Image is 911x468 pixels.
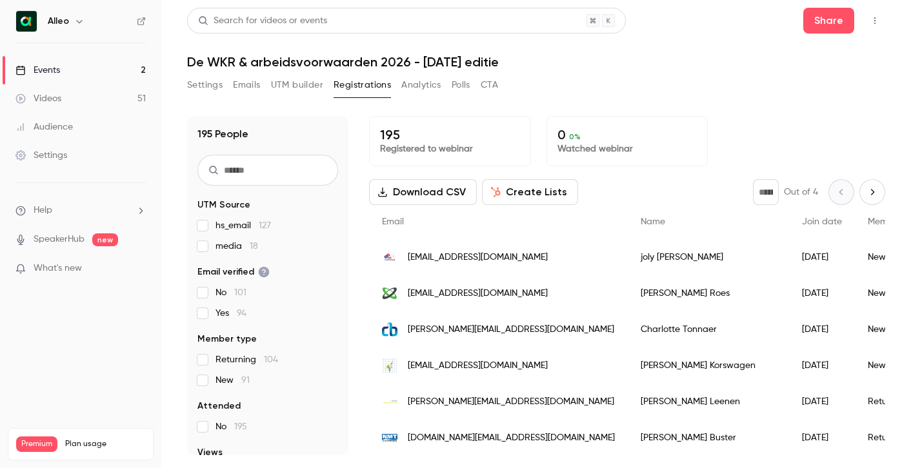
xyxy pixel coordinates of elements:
[557,127,697,142] p: 0
[197,199,250,211] span: UTM Source
[215,219,271,232] span: hs_email
[197,266,270,278] span: Email verified
[789,384,855,420] div: [DATE]
[215,286,246,299] span: No
[92,233,118,246] span: new
[197,446,223,459] span: Views
[628,275,789,311] div: [PERSON_NAME] Roes
[557,142,697,155] p: Watched webinar
[259,221,271,230] span: 127
[233,75,260,95] button: Emails
[382,322,397,337] img: cb.nl
[15,204,146,217] li: help-dropdown-opener
[197,333,257,346] span: Member type
[408,431,615,445] span: [DOMAIN_NAME][EMAIL_ADDRESS][DOMAIN_NAME]
[215,240,258,253] span: media
[34,204,52,217] span: Help
[15,121,73,133] div: Audience
[482,179,578,205] button: Create Lists
[569,132,581,141] span: 0 %
[215,420,247,433] span: No
[380,142,520,155] p: Registered to webinar
[215,307,246,320] span: Yes
[65,439,145,449] span: Plan usage
[215,374,250,387] span: New
[34,262,82,275] span: What's new
[16,436,57,452] span: Premium
[34,233,85,246] a: SpeakerHub
[408,359,548,373] span: [EMAIL_ADDRESS][DOMAIN_NAME]
[234,288,246,297] span: 101
[784,186,818,199] p: Out of 4
[15,64,60,77] div: Events
[481,75,498,95] button: CTA
[641,217,665,226] span: Name
[187,75,223,95] button: Settings
[198,14,327,28] div: Search for videos or events
[382,394,397,409] img: mitralisdc.nl
[215,353,278,366] span: Returning
[264,355,278,364] span: 104
[628,420,789,456] div: [PERSON_NAME] Buster
[15,92,61,105] div: Videos
[789,275,855,311] div: [DATE]
[628,239,789,275] div: joly [PERSON_NAME]
[628,384,789,420] div: [PERSON_NAME] Leenen
[382,286,397,301] img: intercept.cloud
[234,422,247,431] span: 195
[382,249,397,265] img: sdk-kinderopvang.nl
[382,430,397,445] img: nmtshipping.com
[48,15,69,28] h6: Alleo
[197,400,241,413] span: Attended
[408,395,614,409] span: [PERSON_NAME][EMAIL_ADDRESS][DOMAIN_NAME]
[803,8,854,34] button: Share
[197,126,248,142] h1: 195 People
[130,263,146,275] iframe: Noticeable Trigger
[369,179,477,205] button: Download CSV
[382,217,404,226] span: Email
[789,420,855,456] div: [DATE]
[250,242,258,251] span: 18
[187,54,885,70] h1: De WKR & arbeidsvoorwaarden 2026 - [DATE] editie
[334,75,391,95] button: Registrations
[859,179,885,205] button: Next page
[380,127,520,142] p: 195
[408,287,548,300] span: [EMAIL_ADDRESS][DOMAIN_NAME]
[382,358,397,373] img: bvi.nl
[802,217,842,226] span: Join date
[401,75,441,95] button: Analytics
[408,251,548,264] span: [EMAIL_ADDRESS][DOMAIN_NAME]
[408,323,614,336] span: [PERSON_NAME][EMAIL_ADDRESS][DOMAIN_NAME]
[241,376,250,385] span: 91
[452,75,470,95] button: Polls
[16,11,37,32] img: Alleo
[789,239,855,275] div: [DATE]
[271,75,323,95] button: UTM builder
[628,311,789,347] div: Charlotte Tonnaer
[789,347,855,384] div: [DATE]
[628,347,789,384] div: [PERSON_NAME] Korswagen
[15,149,67,162] div: Settings
[237,309,246,318] span: 94
[789,311,855,347] div: [DATE]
